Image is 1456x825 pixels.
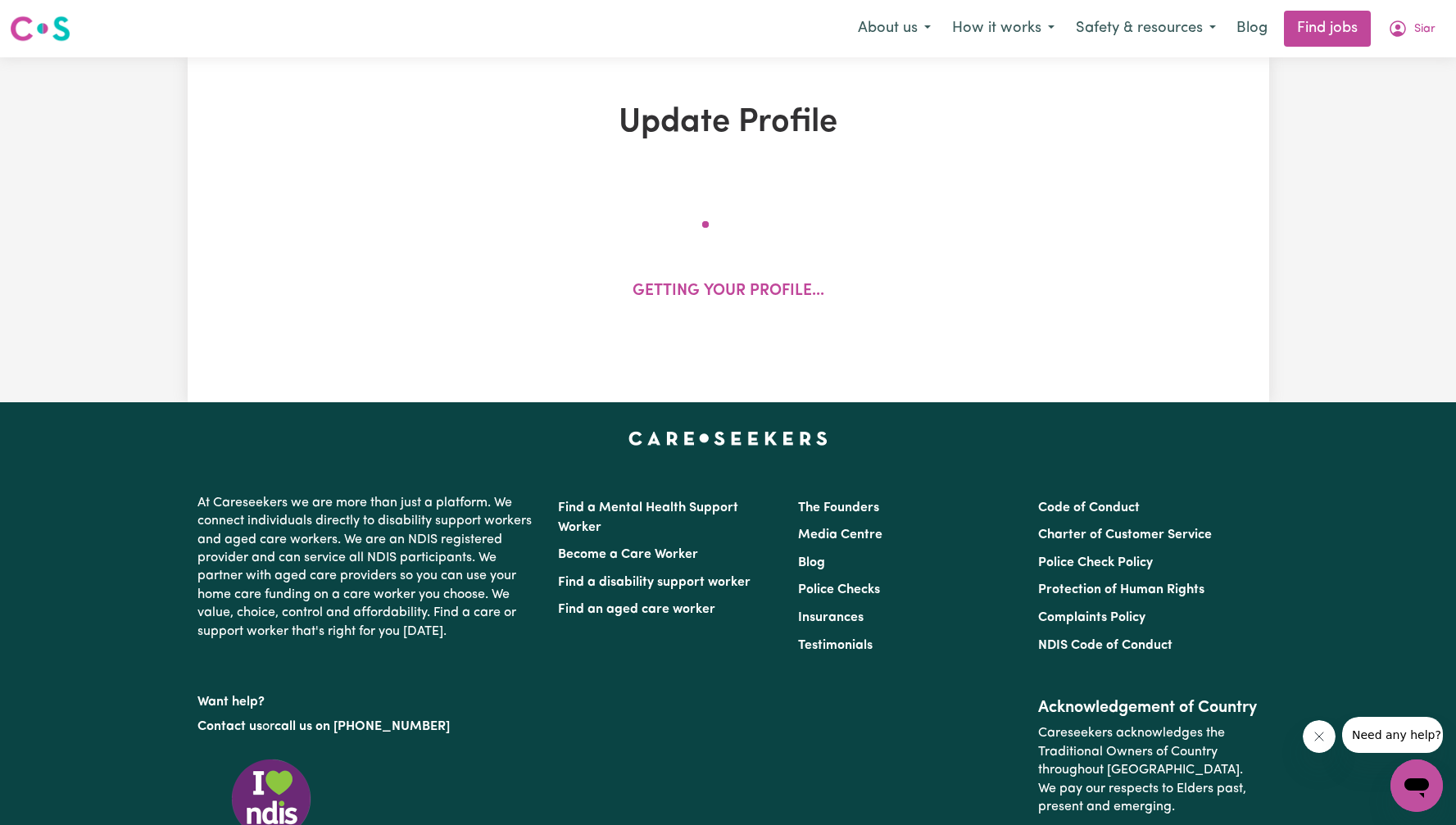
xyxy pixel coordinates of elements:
a: Careseekers home page [628,432,828,445]
h1: Update Profile [378,103,1079,143]
a: Find a Mental Health Support Worker [558,501,738,534]
a: Testimonials [798,639,873,652]
img: Careseekers logo [10,14,70,43]
a: Complaints Policy [1038,611,1145,624]
a: NDIS Code of Conduct [1038,639,1173,652]
iframe: Close message [1303,720,1336,753]
p: At Careseekers we are more than just a platform. We connect individuals directly to disability su... [197,487,538,647]
a: Protection of Human Rights [1038,583,1204,596]
a: Become a Care Worker [558,548,698,561]
button: My Account [1377,11,1446,46]
span: Siar [1414,20,1436,39]
p: Getting your profile... [633,280,824,304]
button: Safety & resources [1065,11,1227,46]
a: Find an aged care worker [558,603,715,616]
a: Code of Conduct [1038,501,1140,514]
a: Find jobs [1284,11,1371,47]
a: Contact us [197,720,262,733]
h2: Acknowledgement of Country [1038,698,1259,718]
a: Blog [798,556,825,569]
a: Media Centre [798,528,882,542]
a: call us on [PHONE_NUMBER] [274,720,450,733]
p: or [197,711,538,742]
a: Careseekers logo [10,10,70,48]
iframe: Button to launch messaging window [1390,759,1443,812]
iframe: Message from company [1342,717,1443,753]
button: How it works [941,11,1065,46]
p: Want help? [197,687,538,711]
a: Insurances [798,611,864,624]
a: Charter of Customer Service [1038,528,1212,542]
button: About us [847,11,941,46]
a: Find a disability support worker [558,576,751,589]
a: Blog [1227,11,1277,47]
a: Police Check Policy [1038,556,1153,569]
a: Police Checks [798,583,880,596]
a: The Founders [798,501,879,514]
p: Careseekers acknowledges the Traditional Owners of Country throughout [GEOGRAPHIC_DATA]. We pay o... [1038,718,1259,823]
